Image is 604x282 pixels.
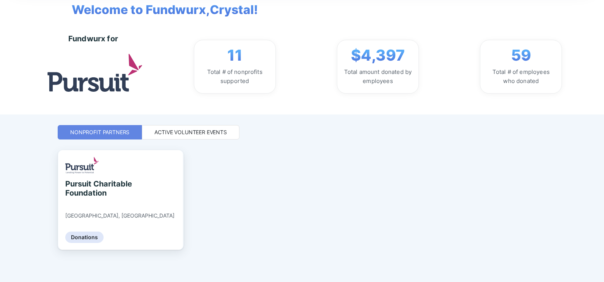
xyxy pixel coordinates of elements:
span: 59 [511,46,531,64]
span: 11 [227,46,242,64]
div: Donations [65,232,104,243]
div: Total # of nonprofits supported [200,67,269,86]
div: Total # of employees who donated [486,67,555,86]
div: [GEOGRAPHIC_DATA], [GEOGRAPHIC_DATA] [65,212,175,219]
img: logo.jpg [47,54,142,91]
div: Pursuit Charitable Foundation [65,179,135,197]
span: $4,397 [351,46,405,64]
div: Active Volunteer Events [154,128,227,136]
div: Total amount donated by employees [343,67,412,86]
div: Fundwurx for [68,34,118,43]
div: Nonprofit Partners [70,128,129,136]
